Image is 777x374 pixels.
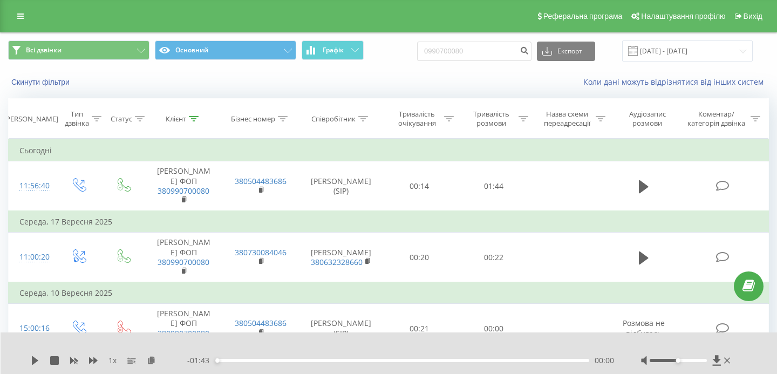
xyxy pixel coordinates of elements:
a: 380504483686 [235,318,287,328]
span: Графік [323,46,344,54]
div: 15:00:16 [19,318,45,339]
td: 00:20 [383,233,457,282]
td: 01:44 [456,161,531,211]
button: Експорт [537,42,595,61]
a: 380730084046 [235,247,287,257]
td: [PERSON_NAME] (SIP) [299,161,383,211]
td: Сьогодні [9,140,769,161]
div: Назва схеми переадресації [541,110,593,128]
td: 00:21 [383,304,457,353]
div: Тривалість розмови [466,110,516,128]
div: Бізнес номер [231,114,275,124]
td: 00:14 [383,161,457,211]
a: 380990700080 [158,257,209,267]
a: Коли дані можуть відрізнятися вiд інших систем [583,77,769,87]
span: 1 x [108,355,117,366]
td: [PERSON_NAME] ФОП [145,161,222,211]
div: Статус [111,114,132,124]
div: Accessibility label [676,358,680,363]
td: [PERSON_NAME] (SIP) [299,304,383,353]
td: Середа, 10 Вересня 2025 [9,282,769,304]
td: [PERSON_NAME] ФОП [145,304,222,353]
span: Налаштування профілю [641,12,725,21]
input: Пошук за номером [417,42,531,61]
div: 11:56:40 [19,175,45,196]
span: Реферальна програма [543,12,623,21]
div: Клієнт [166,114,186,124]
div: Співробітник [311,114,356,124]
div: 11:00:20 [19,247,45,268]
button: Скинути фільтри [8,77,75,87]
a: 380990700080 [158,328,209,338]
a: 380504483686 [235,176,287,186]
div: Тривалість очікування [392,110,442,128]
div: Аудіозапис розмови [618,110,677,128]
div: [PERSON_NAME] [4,114,58,124]
span: Всі дзвінки [26,46,62,55]
td: Середа, 17 Вересня 2025 [9,211,769,233]
td: 00:00 [456,304,531,353]
span: Вихід [744,12,762,21]
div: Accessibility label [215,358,220,363]
td: [PERSON_NAME] ФОП [145,233,222,282]
span: - 01:43 [187,355,215,366]
button: Всі дзвінки [8,40,149,60]
span: Розмова не відбулась [623,318,665,338]
td: 00:22 [456,233,531,282]
div: Тип дзвінка [65,110,89,128]
a: 380632328660 [311,257,363,267]
button: Основний [155,40,296,60]
a: 380990700080 [158,186,209,196]
div: Коментар/категорія дзвінка [685,110,748,128]
span: 00:00 [595,355,614,366]
td: [PERSON_NAME] [299,233,383,282]
button: Графік [302,40,364,60]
